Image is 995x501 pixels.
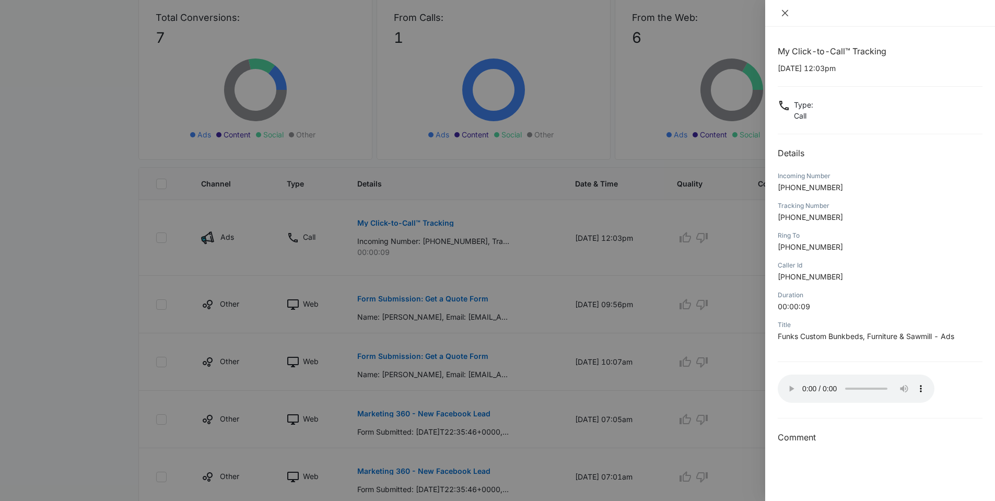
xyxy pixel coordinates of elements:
[778,201,982,211] div: Tracking Number
[778,375,934,403] audio: Your browser does not support the audio tag.
[40,62,93,68] div: Domain Overview
[794,99,813,110] p: Type :
[778,272,843,281] span: [PHONE_NUMBER]
[794,110,813,121] p: Call
[104,61,112,69] img: tab_keywords_by_traffic_grey.svg
[778,242,843,251] span: [PHONE_NUMBER]
[778,147,982,159] h2: Details
[781,9,789,17] span: close
[778,8,792,18] button: Close
[778,302,810,311] span: 00:00:09
[778,332,954,341] span: Funks Custom Bunkbeds, Furniture & Sawmill - Ads
[778,63,982,74] p: [DATE] 12:03pm
[778,431,982,444] h3: Comment
[27,27,115,36] div: Domain: [DOMAIN_NAME]
[17,27,25,36] img: website_grey.svg
[115,62,176,68] div: Keywords by Traffic
[778,171,982,181] div: Incoming Number
[778,183,843,192] span: [PHONE_NUMBER]
[778,231,982,240] div: Ring To
[778,45,982,57] h1: My Click-to-Call™ Tracking
[778,213,843,222] span: [PHONE_NUMBER]
[29,17,51,25] div: v 4.0.25
[17,17,25,25] img: logo_orange.svg
[778,290,982,300] div: Duration
[28,61,37,69] img: tab_domain_overview_orange.svg
[778,320,982,330] div: Title
[778,261,982,270] div: Caller Id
